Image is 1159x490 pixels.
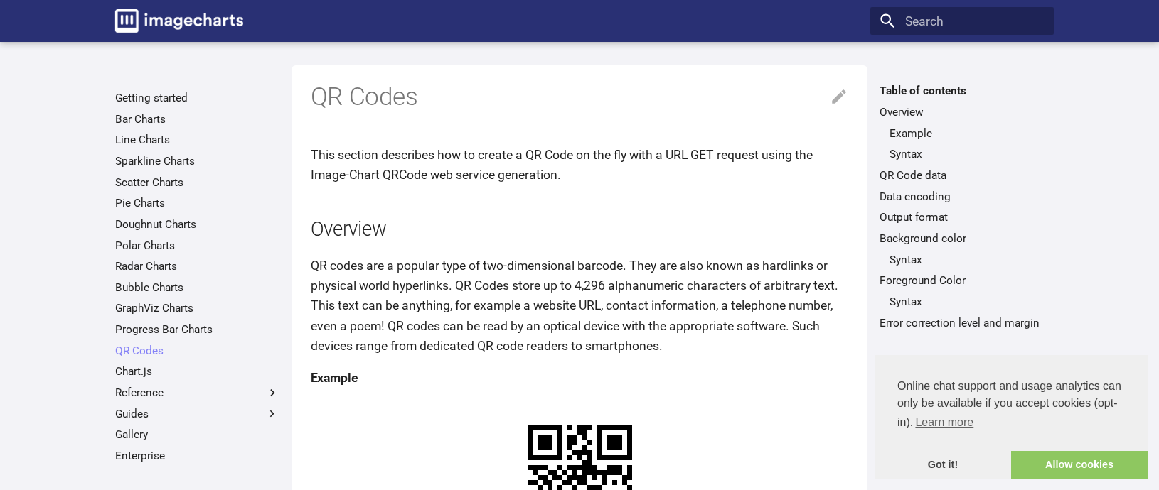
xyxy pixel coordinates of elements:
a: Progress Bar Charts [115,322,279,337]
a: Enterprise [115,449,279,463]
h2: Overview [311,216,849,244]
a: QR Code data [880,168,1044,183]
a: QR Codes [115,344,279,358]
a: allow cookies [1011,451,1148,479]
span: Online chat support and usage analytics can only be available if you accept cookies (opt-in). [897,378,1125,433]
a: Bubble Charts [115,281,279,295]
a: Bar Charts [115,112,279,126]
a: Background color [880,232,1044,246]
nav: Background color [880,253,1044,267]
input: Search [870,7,1053,36]
a: Data encoding [880,190,1044,204]
a: Chart.js [115,364,279,379]
a: Doughnut Charts [115,217,279,232]
a: Gallery [115,428,279,442]
nav: Foreground Color [880,295,1044,309]
a: SDK & libraries [115,470,279,484]
a: Syntax [890,147,1045,161]
p: QR codes are a popular type of two-dimensional barcode. They are also known as hardlinks or physi... [311,256,849,356]
a: Image-Charts documentation [109,3,250,38]
a: Radar Charts [115,259,279,273]
a: Sparkline Charts [115,154,279,168]
a: Overview [880,105,1044,119]
a: GraphViz Charts [115,301,279,315]
a: dismiss cookie message [875,451,1011,479]
a: Syntax [890,253,1045,267]
label: Table of contents [870,84,1053,98]
a: Error correction level and margin [880,316,1044,330]
nav: Overview [880,126,1044,162]
a: learn more about cookies [913,412,976,433]
h1: QR Codes [311,81,849,114]
a: Output format [880,210,1044,224]
a: Polar Charts [115,239,279,253]
img: logo [115,9,243,33]
a: Syntax [890,295,1045,309]
label: Guides [115,407,279,421]
label: Reference [115,386,279,400]
a: Pie Charts [115,196,279,210]
a: Getting started [115,91,279,105]
h4: Example [311,368,849,388]
nav: Table of contents [870,84,1053,330]
p: This section describes how to create a QR Code on the fly with a URL GET request using the Image-... [311,145,849,185]
div: cookieconsent [875,355,1148,479]
a: Scatter Charts [115,175,279,190]
a: Foreground Color [880,273,1044,288]
a: Example [890,126,1045,141]
a: Line Charts [115,133,279,147]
